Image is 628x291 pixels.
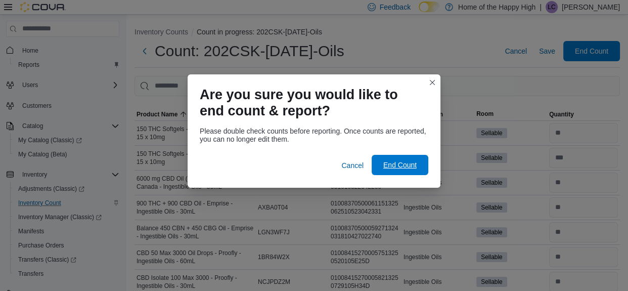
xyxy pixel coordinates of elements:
[337,155,368,176] button: Cancel
[200,87,420,119] h1: Are you sure you would like to end count & report?
[372,155,428,175] button: End Count
[200,127,428,143] div: Please double check counts before reporting. Once counts are reported, you can no longer edit them.
[426,76,438,89] button: Closes this modal window
[341,160,364,171] span: Cancel
[383,160,417,170] span: End Count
